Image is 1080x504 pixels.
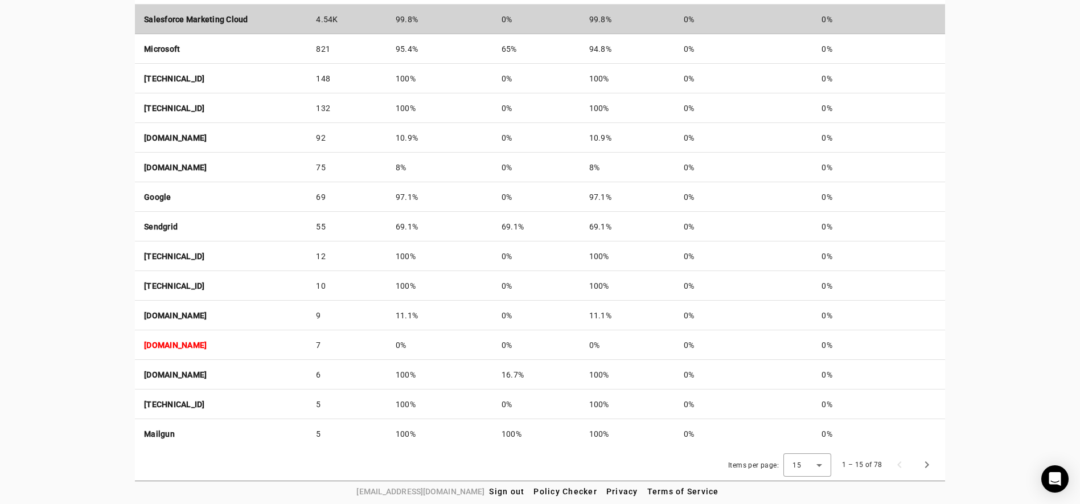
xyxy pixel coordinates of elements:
td: 97.1% [387,182,492,212]
td: 0% [675,64,812,93]
td: 0% [812,301,945,330]
td: 0% [580,330,675,360]
td: 0% [675,5,812,34]
td: 0% [675,301,812,330]
td: 100% [387,271,492,301]
td: 16.7% [492,360,580,390]
td: 8% [580,153,675,182]
strong: [TECHNICAL_ID] [144,400,205,409]
td: 0% [492,241,580,271]
strong: [TECHNICAL_ID] [144,74,205,83]
td: 0% [812,271,945,301]
td: 0% [812,153,945,182]
td: 821 [307,34,387,64]
td: 0% [675,360,812,390]
strong: [DOMAIN_NAME] [144,163,207,172]
td: 0% [812,5,945,34]
td: 0% [675,182,812,212]
td: 69.1% [580,212,675,241]
td: 0% [812,419,945,449]
td: 0% [812,182,945,212]
td: 132 [307,93,387,123]
td: 12 [307,241,387,271]
strong: [DOMAIN_NAME] [144,311,207,320]
td: 0% [675,34,812,64]
td: 5 [307,419,387,449]
td: 92 [307,123,387,153]
td: 100% [580,419,675,449]
span: [EMAIL_ADDRESS][DOMAIN_NAME] [356,485,484,498]
strong: [TECHNICAL_ID] [144,104,205,113]
td: 9 [307,301,387,330]
td: 100% [387,390,492,419]
td: 0% [492,390,580,419]
td: 0% [492,182,580,212]
td: 100% [580,271,675,301]
button: Terms of Service [643,481,724,502]
strong: [DOMAIN_NAME] [144,341,207,350]
td: 0% [675,241,812,271]
td: 0% [675,330,812,360]
button: Next page [913,451,941,478]
strong: [DOMAIN_NAME] [144,370,207,379]
strong: Google [144,192,171,202]
span: Sign out [489,487,524,496]
td: 0% [675,123,812,153]
strong: [DOMAIN_NAME] [144,133,207,142]
td: 100% [387,93,492,123]
td: 100% [580,64,675,93]
td: 100% [580,390,675,419]
td: 10.9% [387,123,492,153]
td: 6 [307,360,387,390]
td: 0% [492,64,580,93]
div: Items per page: [728,460,779,471]
span: Privacy [606,487,638,496]
td: 0% [675,93,812,123]
strong: [TECHNICAL_ID] [144,281,205,290]
strong: Mailgun [144,429,175,439]
td: 100% [387,360,492,390]
span: Policy Checker [533,487,597,496]
td: 0% [492,153,580,182]
td: 0% [812,93,945,123]
td: 0% [492,301,580,330]
td: 10 [307,271,387,301]
td: 148 [307,64,387,93]
td: 95.4% [387,34,492,64]
span: 15 [792,461,801,469]
td: 0% [675,153,812,182]
td: 0% [492,123,580,153]
strong: Salesforce Marketing Cloud [144,15,248,24]
td: 100% [580,93,675,123]
span: Terms of Service [647,487,719,496]
td: 97.1% [580,182,675,212]
td: 100% [580,360,675,390]
td: 0% [675,390,812,419]
td: 0% [387,330,492,360]
td: 10.9% [580,123,675,153]
td: 65% [492,34,580,64]
td: 0% [675,271,812,301]
td: 100% [387,64,492,93]
td: 99.8% [580,5,675,34]
td: 94.8% [580,34,675,64]
td: 7 [307,330,387,360]
td: 69.1% [387,212,492,241]
td: 0% [492,93,580,123]
button: Policy Checker [529,481,602,502]
td: 0% [492,5,580,34]
td: 0% [812,390,945,419]
td: 11.1% [580,301,675,330]
td: 0% [812,34,945,64]
td: 0% [812,360,945,390]
td: 4.54K [307,5,387,34]
td: 100% [387,419,492,449]
button: Sign out [484,481,529,502]
td: 0% [492,271,580,301]
td: 99.8% [387,5,492,34]
td: 8% [387,153,492,182]
button: Privacy [602,481,643,502]
td: 0% [812,212,945,241]
td: 69 [307,182,387,212]
strong: Sendgrid [144,222,178,231]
